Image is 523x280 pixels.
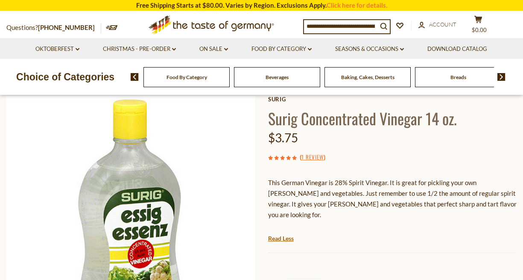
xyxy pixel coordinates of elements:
[6,22,101,33] p: Questions?
[335,44,404,54] a: Seasons & Occasions
[300,153,325,161] span: ( )
[427,44,487,54] a: Download Catalog
[268,234,294,243] a: Read Less
[268,130,298,145] span: $3.75
[327,1,387,9] a: Click here for details.
[301,153,324,162] a: 1 Review
[465,15,491,37] button: $0.00
[38,24,95,31] a: [PHONE_NUMBER]
[341,74,394,80] a: Baking, Cakes, Desserts
[131,73,139,81] img: previous arrow
[167,74,207,80] a: Food By Category
[497,73,505,81] img: next arrow
[429,21,456,28] span: Account
[103,44,176,54] a: Christmas - PRE-ORDER
[268,177,517,220] p: This German Vinegar is 28% Spirit Vinegar. It is great for pickling your own [PERSON_NAME] and ve...
[268,96,517,103] a: Surig
[251,44,312,54] a: Food By Category
[266,74,289,80] a: Beverages
[450,74,466,80] a: Breads
[268,109,517,128] h1: Surig Concentrated Vinegar 14 oz.
[199,44,228,54] a: On Sale
[35,44,79,54] a: Oktoberfest
[472,27,487,33] span: $0.00
[418,20,456,29] a: Account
